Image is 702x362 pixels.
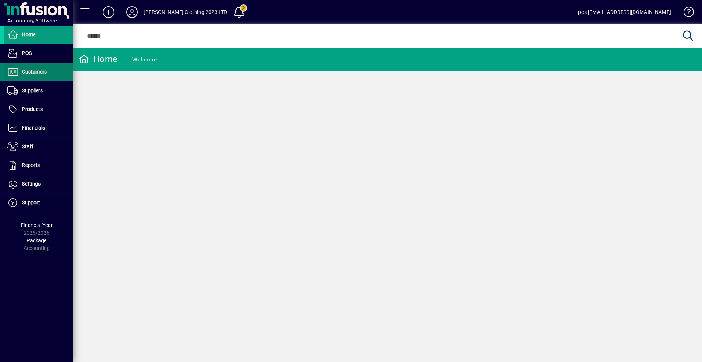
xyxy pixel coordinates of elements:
div: Welcome [132,54,157,66]
span: Financial Year [21,222,53,228]
span: Financials [22,125,45,131]
span: Home [22,31,35,37]
a: Support [4,194,73,212]
div: pos [EMAIL_ADDRESS][DOMAIN_NAME] [578,6,671,18]
span: Staff [22,143,33,149]
span: Products [22,106,43,112]
span: Customers [22,69,47,75]
a: Knowledge Base [678,1,693,25]
div: [PERSON_NAME] Clothing 2023 LTD [144,6,227,18]
span: Settings [22,181,41,187]
a: Reports [4,156,73,175]
a: POS [4,44,73,63]
a: Staff [4,138,73,156]
span: Support [22,199,40,205]
a: Suppliers [4,82,73,100]
button: Profile [120,5,144,19]
a: Financials [4,119,73,137]
span: Package [27,238,46,243]
a: Settings [4,175,73,193]
span: Suppliers [22,87,43,93]
a: Products [4,100,73,119]
div: Home [79,53,117,65]
button: Add [97,5,120,19]
span: Reports [22,162,40,168]
a: Customers [4,63,73,81]
span: POS [22,50,32,56]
